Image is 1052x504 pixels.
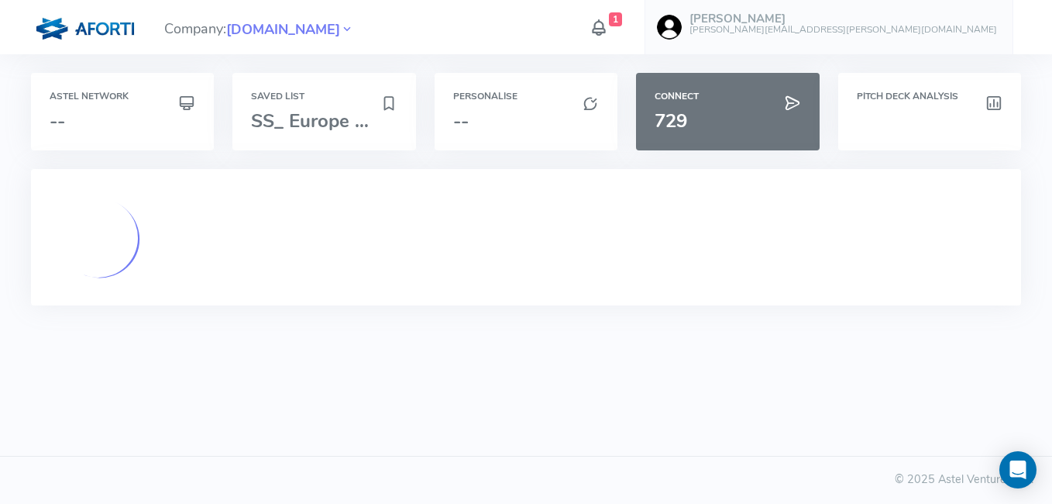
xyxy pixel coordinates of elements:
[226,19,340,38] a: [DOMAIN_NAME]
[251,91,397,102] h6: Saved List
[453,109,469,133] span: --
[689,25,997,35] h6: [PERSON_NAME][EMAIL_ADDRESS][PERSON_NAME][DOMAIN_NAME]
[453,91,599,102] h6: Personalise
[999,451,1037,488] div: Open Intercom Messenger
[689,12,997,26] h5: [PERSON_NAME]
[50,91,195,102] h6: Astel Network
[19,471,1033,488] div: © 2025 Astel Ventures Ltd.
[609,12,622,26] span: 1
[50,109,65,133] span: --
[251,109,383,133] span: SS_ Europe A...
[857,91,1002,102] h6: Pitch Deck Analysis
[655,109,687,133] span: 729
[655,91,800,102] h6: Connect
[226,19,340,40] span: [DOMAIN_NAME]
[164,14,354,41] span: Company:
[657,15,682,40] img: user-image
